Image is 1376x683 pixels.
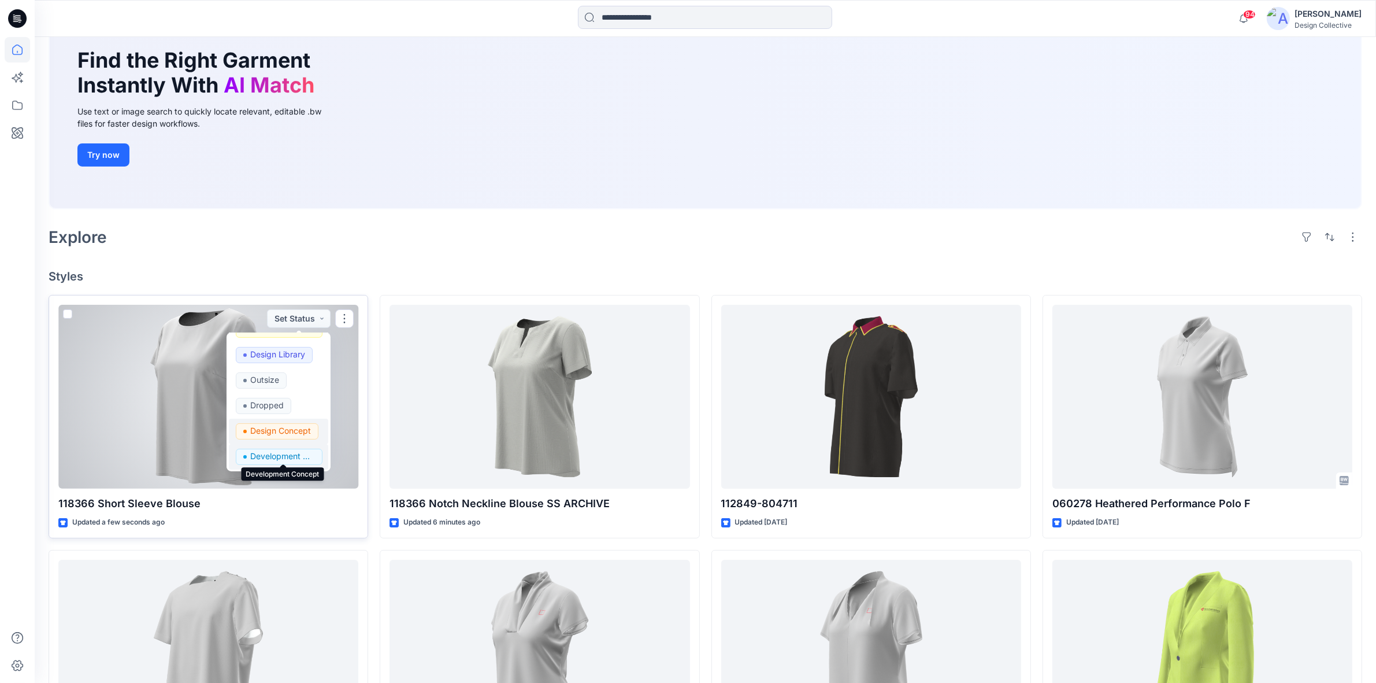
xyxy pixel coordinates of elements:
[1243,10,1256,19] span: 94
[1295,7,1362,21] div: [PERSON_NAME]
[250,398,284,413] p: Dropped
[735,516,788,529] p: Updated [DATE]
[721,305,1021,489] a: 112849-804711
[250,449,315,464] p: Development Concept
[58,496,358,512] p: 118366 Short Sleeve Blouse
[1267,7,1290,30] img: avatar
[72,516,165,529] p: Updated a few seconds ago
[49,228,107,246] h2: Explore
[250,372,279,387] p: Outsize
[224,72,314,98] span: AI Match
[390,496,689,512] p: 118366 Notch Neckline Blouse SS ARCHIVE
[250,347,305,362] p: Design Library
[77,48,320,98] h1: Find the Right Garment Instantly With
[1066,516,1119,529] p: Updated [DATE]
[77,105,337,130] div: Use text or image search to quickly locate relevant, editable .bw files for faster design workflows.
[1052,305,1352,489] a: 060278 Heathered Performance Polo F
[58,305,358,489] a: 118366 Short Sleeve Blouse
[49,269,1362,283] h4: Styles
[390,305,689,489] a: 118366 Notch Neckline Blouse SS ARCHIVE
[721,496,1021,512] p: 112849-804711
[77,143,129,167] button: Try now
[1052,496,1352,512] p: 060278 Heathered Performance Polo F
[1295,21,1362,29] div: Design Collective
[250,423,311,438] p: Design Concept
[403,516,480,529] p: Updated 6 minutes ago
